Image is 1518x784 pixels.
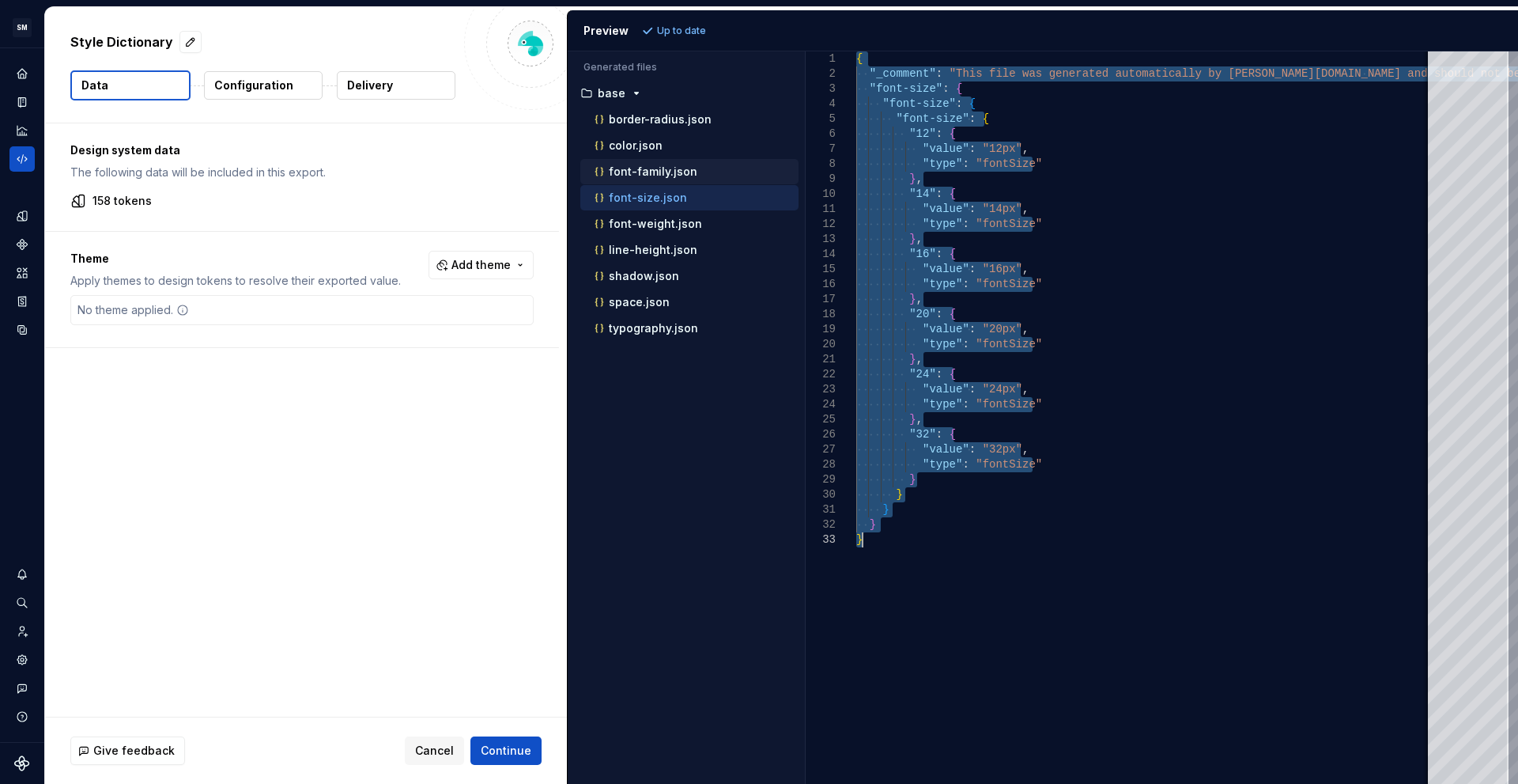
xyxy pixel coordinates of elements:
div: 7 [806,142,836,157]
p: typography.json [609,322,698,335]
a: Invite team [9,619,35,644]
div: 12 [806,217,836,232]
span: { [949,127,955,140]
span: "fontSize" [976,218,1042,230]
span: , [916,172,922,185]
button: Cancel [405,737,464,765]
button: Add theme [429,251,534,279]
span: "20px" [982,323,1021,335]
span: "type" [923,458,962,471]
span: } [896,488,902,501]
div: 29 [806,472,836,487]
span: "type" [923,398,962,411]
div: 17 [806,292,836,307]
span: : [935,248,942,260]
span: { [949,428,955,441]
button: base [574,85,799,102]
p: Data [81,78,108,93]
span: } [869,518,875,531]
div: 24 [806,397,836,412]
button: shadow.json [580,267,799,285]
span: "value" [923,383,969,396]
span: "This file was generated automatically by [PERSON_NAME] [949,67,1314,80]
a: Assets [9,260,35,286]
span: "font-size" [869,82,942,95]
button: Delivery [337,71,455,100]
span: : [969,112,975,125]
button: space.json [580,294,799,311]
div: 20 [806,337,836,352]
button: Configuration [204,71,323,100]
span: , [916,413,922,426]
div: 1 [806,51,836,66]
span: "fontSize" [976,458,1042,471]
span: { [949,187,955,200]
p: base [598,87,625,100]
span: Add theme [451,257,511,273]
p: space.json [609,296,670,309]
button: font-size.json [580,189,799,206]
span: { [949,308,955,320]
p: border-radius.json [609,113,712,126]
span: "font-size" [896,112,969,125]
span: : [962,218,969,230]
span: : [935,67,942,80]
div: 21 [806,352,836,367]
div: 8 [806,157,836,172]
div: Home [9,61,35,86]
button: Continue [470,737,542,765]
button: Notifications [9,562,35,587]
span: , [916,233,922,245]
div: 6 [806,127,836,142]
p: The following data will be included in this export. [70,165,534,180]
div: Settings [9,647,35,672]
span: "value" [923,323,969,335]
button: font-family.json [580,163,799,180]
div: 32 [806,517,836,532]
div: 18 [806,307,836,322]
a: Design tokens [9,203,35,229]
span: } [909,473,916,486]
div: 11 [806,202,836,217]
span: { [949,368,955,381]
div: 5 [806,112,836,127]
a: Documentation [9,89,35,115]
span: "fontSize" [976,398,1042,411]
p: Apply themes to design tokens to resolve their exported value. [70,273,401,289]
span: "fontSize" [976,278,1042,290]
span: : [969,142,975,155]
span: "12px" [982,142,1021,155]
span: "12" [909,127,936,140]
a: Components [9,232,35,257]
div: 23 [806,382,836,397]
span: "type" [923,218,962,230]
span: { [956,82,962,95]
div: Contact support [9,676,35,701]
span: , [1022,383,1029,396]
a: Storybook stories [9,289,35,314]
span: Cancel [415,743,454,759]
button: Data [70,70,191,100]
p: font-weight.json [609,218,702,230]
svg: Supernova Logo [14,756,30,771]
div: 9 [806,172,836,187]
span: : [935,308,942,320]
button: border-radius.json [580,111,799,128]
span: "14" [909,187,936,200]
div: 19 [806,322,836,337]
div: SM [13,18,32,37]
div: Code automation [9,146,35,172]
div: Search ⌘K [9,590,35,615]
span: : [969,323,975,335]
span: "20" [909,308,936,320]
div: 13 [806,232,836,247]
p: Theme [70,251,401,267]
span: "16px" [982,263,1021,275]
